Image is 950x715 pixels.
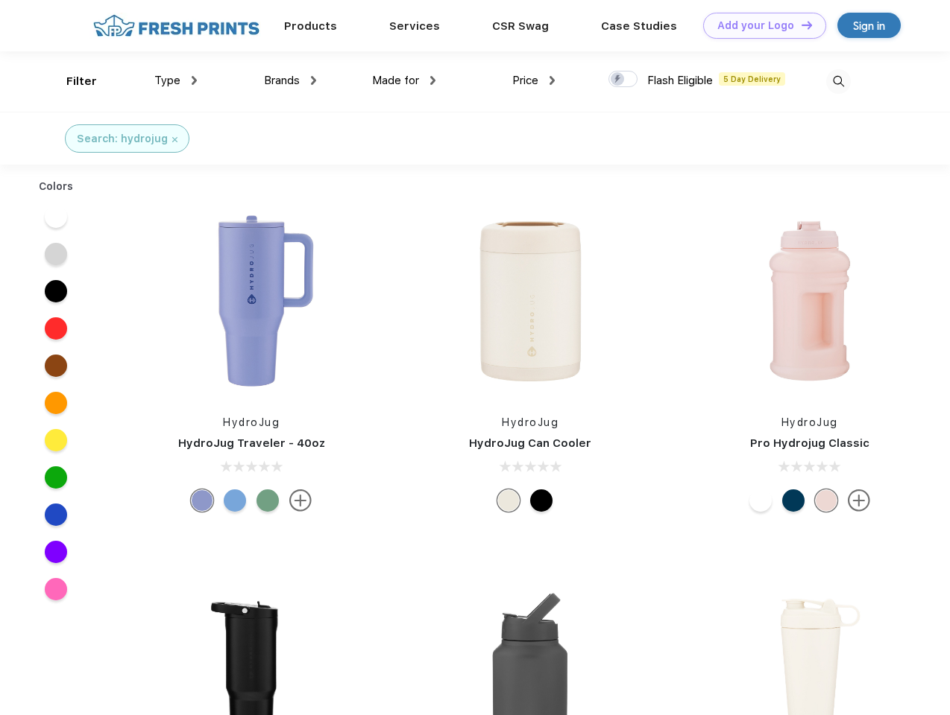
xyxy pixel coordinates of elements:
[848,489,870,512] img: more.svg
[192,76,197,85] img: dropdown.png
[89,13,264,39] img: fo%20logo%202.webp
[647,74,713,87] span: Flash Eligible
[550,76,555,85] img: dropdown.png
[837,13,901,38] a: Sign in
[284,19,337,33] a: Products
[469,436,591,450] a: HydroJug Can Cooler
[717,19,794,32] div: Add your Logo
[152,202,350,400] img: func=resize&h=266
[530,489,553,512] div: Black
[178,436,325,450] a: HydroJug Traveler - 40oz
[66,73,97,90] div: Filter
[289,489,312,512] img: more.svg
[430,76,435,85] img: dropdown.png
[154,74,180,87] span: Type
[749,489,772,512] div: White
[826,69,851,94] img: desktop_search.svg
[311,76,316,85] img: dropdown.png
[191,489,213,512] div: Peri
[512,74,538,87] span: Price
[815,489,837,512] div: Pink Sand
[431,202,629,400] img: func=resize&h=266
[802,21,812,29] img: DT
[28,179,85,194] div: Colors
[223,416,280,428] a: HydroJug
[497,489,520,512] div: Cream
[782,489,805,512] div: Navy
[372,74,419,87] span: Made for
[750,436,869,450] a: Pro Hydrojug Classic
[781,416,838,428] a: HydroJug
[502,416,559,428] a: HydroJug
[853,17,885,34] div: Sign in
[77,131,168,147] div: Search: hydrojug
[257,489,279,512] div: Sage
[719,72,785,86] span: 5 Day Delivery
[264,74,300,87] span: Brands
[172,137,177,142] img: filter_cancel.svg
[711,202,909,400] img: func=resize&h=266
[224,489,246,512] div: Riptide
